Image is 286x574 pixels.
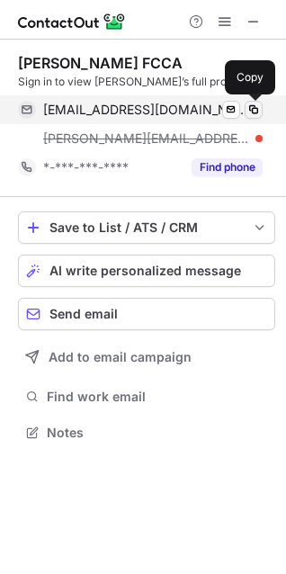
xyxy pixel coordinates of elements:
[18,54,183,72] div: [PERSON_NAME] FCCA
[192,158,263,176] button: Reveal Button
[18,298,275,330] button: Send email
[43,102,249,118] span: [EMAIL_ADDRESS][DOMAIN_NAME]
[49,350,192,364] span: Add to email campaign
[18,341,275,373] button: Add to email campaign
[18,74,275,90] div: Sign in to view [PERSON_NAME]’s full profile
[49,264,241,278] span: AI write personalized message
[43,130,249,147] span: [PERSON_NAME][EMAIL_ADDRESS][DOMAIN_NAME]
[18,255,275,287] button: AI write personalized message
[49,307,118,321] span: Send email
[47,389,268,405] span: Find work email
[18,211,275,244] button: save-profile-one-click
[18,11,126,32] img: ContactOut v5.3.10
[49,220,244,235] div: Save to List / ATS / CRM
[18,384,275,409] button: Find work email
[47,425,268,441] span: Notes
[18,420,275,445] button: Notes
